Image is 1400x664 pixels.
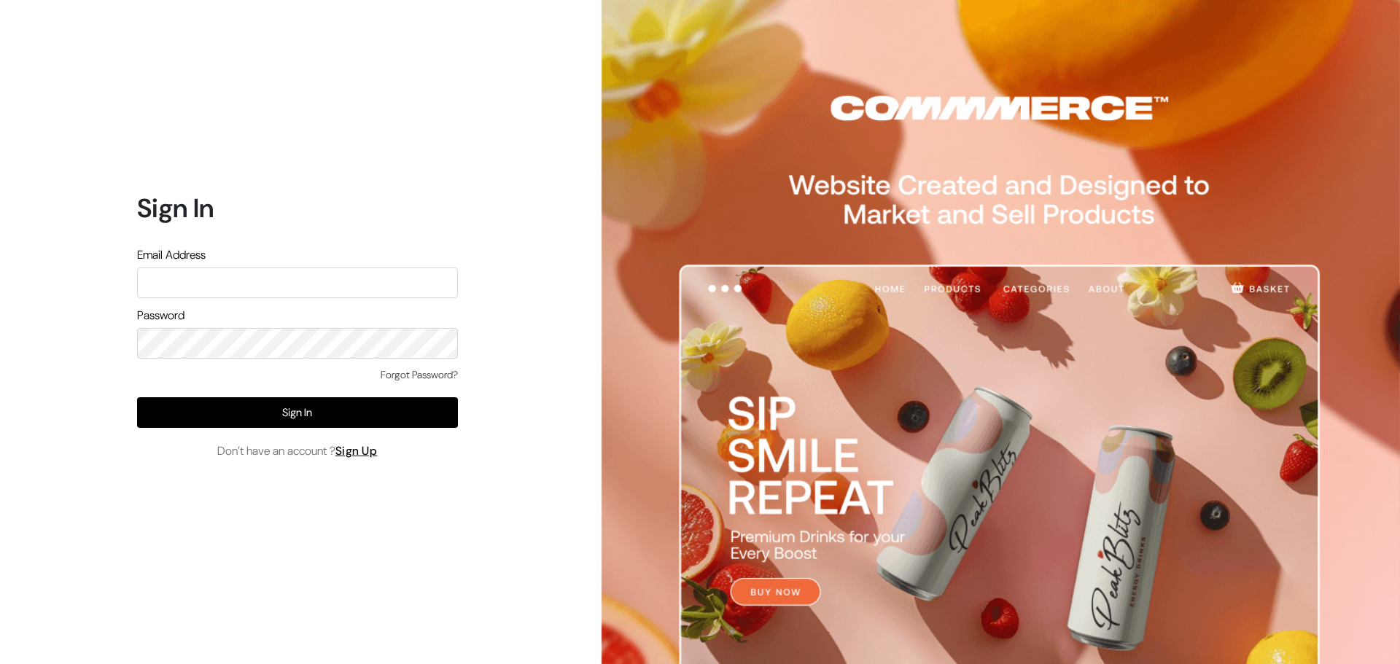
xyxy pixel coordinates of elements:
[217,442,378,460] span: Don’t have an account ?
[137,246,206,264] label: Email Address
[137,192,458,224] h1: Sign In
[137,307,184,324] label: Password
[137,397,458,428] button: Sign In
[381,367,458,383] a: Forgot Password?
[335,443,378,458] a: Sign Up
